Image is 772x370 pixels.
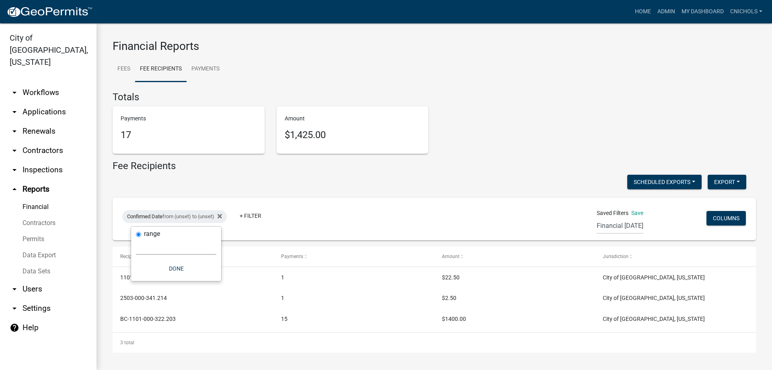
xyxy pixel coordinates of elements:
[113,39,756,53] h3: Financial Reports
[187,56,224,82] a: Payments
[708,175,746,189] button: Export
[632,4,654,19] a: Home
[603,295,705,301] span: City of Jeffersonville, Indiana
[10,107,19,117] i: arrow_drop_down
[10,304,19,313] i: arrow_drop_down
[654,4,678,19] a: Admin
[10,146,19,155] i: arrow_drop_down
[10,126,19,136] i: arrow_drop_down
[113,91,756,103] h4: Totals
[120,274,167,281] span: 1101-000-341.214
[10,165,19,175] i: arrow_drop_down
[10,184,19,194] i: arrow_drop_up
[273,247,434,266] datatable-header-cell: Payments
[281,274,284,281] span: 1
[121,114,257,123] p: Payments
[442,316,466,322] span: $1400.00
[113,333,756,353] div: 3 total
[285,114,421,123] p: Amount
[442,274,460,281] span: $22.50
[727,4,766,19] a: cnichols
[285,129,421,141] h5: $1,425.00
[113,56,135,82] a: Fees
[597,209,628,217] span: Saved Filters
[442,295,456,301] span: $2.50
[631,210,643,216] a: Save
[120,254,140,259] span: Recipient
[281,295,284,301] span: 1
[627,175,702,189] button: Scheduled Exports
[10,88,19,97] i: arrow_drop_down
[10,284,19,294] i: arrow_drop_down
[603,254,628,259] span: Jurisdiction
[603,274,705,281] span: City of Jeffersonville, Indiana
[10,323,19,333] i: help
[281,254,303,259] span: Payments
[113,247,273,266] datatable-header-cell: Recipient
[144,231,160,237] label: range
[127,213,162,219] span: Confirmed Date
[706,211,746,225] button: Columns
[603,316,705,322] span: City of Jeffersonville, Indiana
[113,160,176,172] h4: Fee Recipients
[120,316,176,322] span: BC-1101-000-322.203
[120,295,167,301] span: 2503-000-341.214
[135,56,187,82] a: Fee Recipients
[595,247,756,266] datatable-header-cell: Jurisdiction
[122,210,227,223] div: from (unset) to (unset)
[678,4,727,19] a: My Dashboard
[281,316,287,322] span: 15
[434,247,595,266] datatable-header-cell: Amount
[136,261,216,276] button: Done
[121,129,257,141] h5: 17
[442,254,460,259] span: Amount
[233,209,268,223] a: + Filter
